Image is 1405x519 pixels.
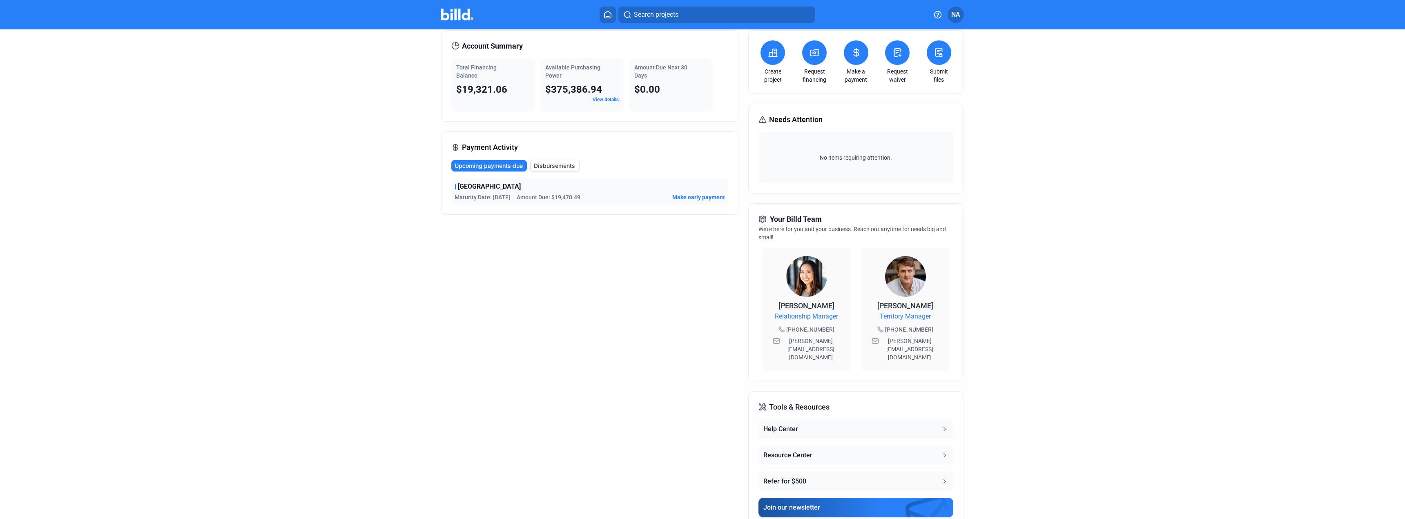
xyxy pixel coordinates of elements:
[545,64,600,79] span: Available Purchasing Power
[778,301,834,310] span: [PERSON_NAME]
[763,477,806,486] div: Refer for $500
[758,67,787,84] a: Create project
[769,401,830,413] span: Tools & Resources
[881,337,939,361] span: [PERSON_NAME][EMAIL_ADDRESS][DOMAIN_NAME]
[885,256,926,297] img: Territory Manager
[462,40,523,52] span: Account Summary
[885,325,933,334] span: [PHONE_NUMBER]
[458,182,521,192] span: [GEOGRAPHIC_DATA]
[786,325,834,334] span: [PHONE_NUMBER]
[782,337,841,361] span: [PERSON_NAME][EMAIL_ADDRESS][DOMAIN_NAME]
[758,498,953,517] button: Join our newsletter
[925,67,953,84] a: Submit files
[769,114,823,125] span: Needs Attention
[455,162,523,170] span: Upcoming payments due
[880,312,931,321] span: Territory Manager
[763,450,812,460] div: Resource Center
[455,193,510,201] span: Maturity Date: [DATE]
[634,10,678,20] span: Search projects
[534,162,575,170] span: Disbursements
[618,7,815,23] button: Search projects
[763,424,798,434] div: Help Center
[758,226,946,241] span: We're here for you and your business. Reach out anytime for needs big and small!
[451,160,527,172] button: Upcoming payments due
[456,84,507,95] span: $19,321.06
[758,472,953,491] button: Refer for $500
[800,67,829,84] a: Request financing
[842,67,870,84] a: Make a payment
[948,7,964,23] button: NA
[462,142,518,153] span: Payment Activity
[517,193,580,201] span: Amount Due: $19,470.49
[762,154,950,162] span: No items requiring attention.
[770,214,822,225] span: Your Billd Team
[951,10,960,20] span: NA
[758,419,953,439] button: Help Center
[634,84,660,95] span: $0.00
[775,312,838,321] span: Relationship Manager
[883,67,912,84] a: Request waiver
[877,301,933,310] span: [PERSON_NAME]
[763,503,820,512] div: Join our newsletter
[672,193,725,201] button: Make early payment
[786,256,827,297] img: Relationship Manager
[530,160,580,172] button: Disbursements
[593,97,619,102] a: View details
[758,445,953,465] button: Resource Center
[441,9,473,20] img: Billd Company Logo
[634,64,687,79] span: Amount Due Next 30 Days
[545,84,602,95] span: $375,386.94
[456,64,497,79] span: Total Financing Balance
